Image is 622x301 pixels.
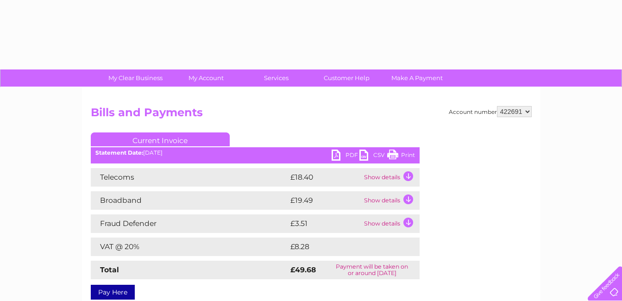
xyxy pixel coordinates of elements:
[91,214,288,233] td: Fraud Defender
[91,191,288,210] td: Broadband
[362,214,420,233] td: Show details
[91,168,288,187] td: Telecoms
[449,106,532,117] div: Account number
[168,69,244,87] a: My Account
[288,238,398,256] td: £8.28
[288,214,362,233] td: £3.51
[91,132,230,146] a: Current Invoice
[91,106,532,124] h2: Bills and Payments
[308,69,385,87] a: Customer Help
[362,168,420,187] td: Show details
[288,168,362,187] td: £18.40
[238,69,314,87] a: Services
[362,191,420,210] td: Show details
[91,238,288,256] td: VAT @ 20%
[95,149,143,156] b: Statement Date:
[325,261,419,279] td: Payment will be taken on or around [DATE]
[91,285,135,300] a: Pay Here
[91,150,420,156] div: [DATE]
[100,265,119,274] strong: Total
[290,265,316,274] strong: £49.68
[359,150,387,163] a: CSV
[387,150,415,163] a: Print
[332,150,359,163] a: PDF
[288,191,362,210] td: £19.49
[97,69,174,87] a: My Clear Business
[379,69,455,87] a: Make A Payment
